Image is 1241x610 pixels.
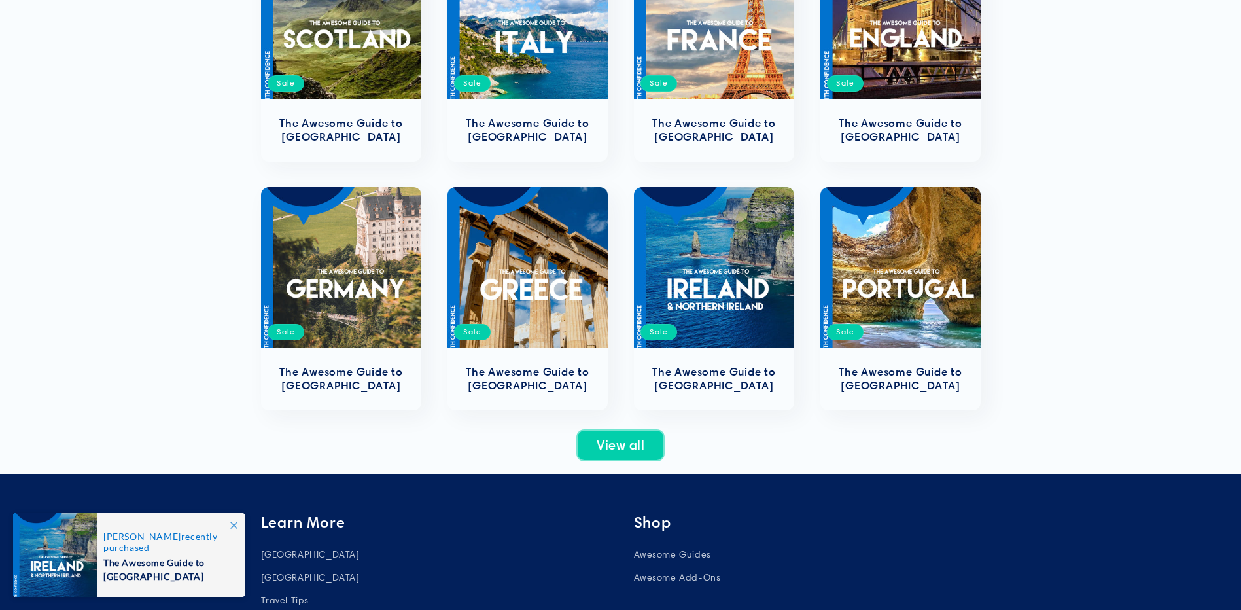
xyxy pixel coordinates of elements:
[647,365,781,393] a: The Awesome Guide to [GEOGRAPHIC_DATA]
[274,117,408,144] a: The Awesome Guide to [GEOGRAPHIC_DATA]
[634,547,711,566] a: Awesome Guides
[833,117,968,144] a: The Awesome Guide to [GEOGRAPHIC_DATA]
[461,117,595,144] a: The Awesome Guide to [GEOGRAPHIC_DATA]
[634,513,981,532] h2: Shop
[103,531,181,542] span: [PERSON_NAME]
[577,430,664,461] a: View all products in the Awesome Guides collection
[261,566,360,589] a: [GEOGRAPHIC_DATA]
[103,553,232,583] span: The Awesome Guide to [GEOGRAPHIC_DATA]
[634,566,721,589] a: Awesome Add-Ons
[261,547,360,566] a: [GEOGRAPHIC_DATA]
[274,365,408,393] a: The Awesome Guide to [GEOGRAPHIC_DATA]
[103,531,232,553] span: recently purchased
[261,513,608,532] h2: Learn More
[461,365,595,393] a: The Awesome Guide to [GEOGRAPHIC_DATA]
[647,117,781,144] a: The Awesome Guide to [GEOGRAPHIC_DATA]
[833,365,968,393] a: The Awesome Guide to [GEOGRAPHIC_DATA]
